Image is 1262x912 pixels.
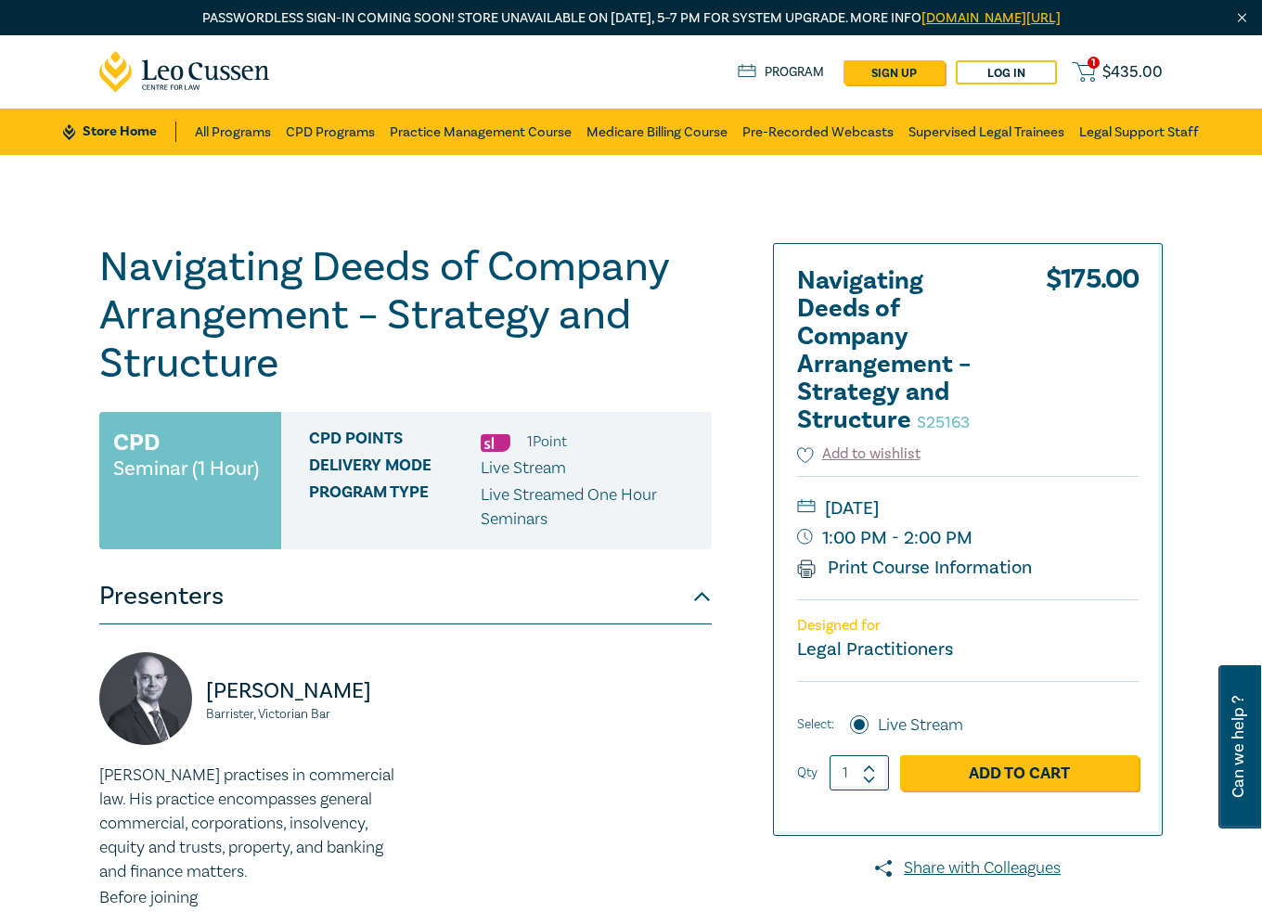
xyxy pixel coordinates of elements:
[286,109,375,155] a: CPD Programs
[586,109,728,155] a: Medicare Billing Course
[878,713,963,738] label: Live Stream
[481,457,566,479] span: Live Stream
[900,755,1139,790] a: Add to Cart
[797,556,1032,580] a: Print Course Information
[309,430,481,454] span: CPD Points
[1102,62,1163,83] span: $ 435.00
[797,714,834,735] span: Select:
[738,62,824,83] a: Program
[527,430,567,454] li: 1 Point
[206,708,394,721] small: Barrister, Victorian Bar
[956,60,1057,84] a: Log in
[195,109,271,155] a: All Programs
[113,426,160,459] h3: CPD
[797,267,1001,434] h2: Navigating Deeds of Company Arrangement – Strategy and Structure
[917,412,970,433] small: S25163
[481,483,698,532] p: Live Streamed One Hour Seminars
[843,60,945,84] a: sign up
[1079,109,1199,155] a: Legal Support Staff
[99,569,712,624] button: Presenters
[113,459,259,478] small: Seminar (1 Hour)
[773,856,1163,880] a: Share with Colleagues
[1046,267,1139,443] div: $ 175.00
[309,456,481,481] span: Delivery Mode
[797,637,953,662] small: Legal Practitioners
[99,8,1163,29] p: Passwordless sign-in coming soon! Store unavailable on [DATE], 5–7 PM for system upgrade. More info
[99,886,394,910] p: Before joining
[797,763,818,783] label: Qty
[797,523,1139,553] small: 1:00 PM - 2:00 PM
[797,494,1139,523] small: [DATE]
[99,243,712,388] h1: Navigating Deeds of Company Arrangement – Strategy and Structure
[830,755,889,790] input: 1
[742,109,894,155] a: Pre-Recorded Webcasts
[797,443,921,465] button: Add to wishlist
[1088,57,1100,69] span: 1
[63,122,175,142] a: Store Home
[206,676,394,706] p: [PERSON_NAME]
[481,434,510,452] img: Substantive Law
[1230,676,1247,817] span: Can we help ?
[99,652,192,745] img: https://s3.ap-southeast-2.amazonaws.com/leo-cussen-store-production-content/Contacts/Sergio%20Fre...
[908,109,1064,155] a: Supervised Legal Trainees
[921,9,1061,27] a: [DOMAIN_NAME][URL]
[309,483,481,532] span: Program type
[797,617,1139,635] p: Designed for
[390,109,572,155] a: Practice Management Course
[99,764,394,884] p: [PERSON_NAME] practises in commercial law. His practice encompasses general commercial, corporati...
[1234,10,1250,26] img: Close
